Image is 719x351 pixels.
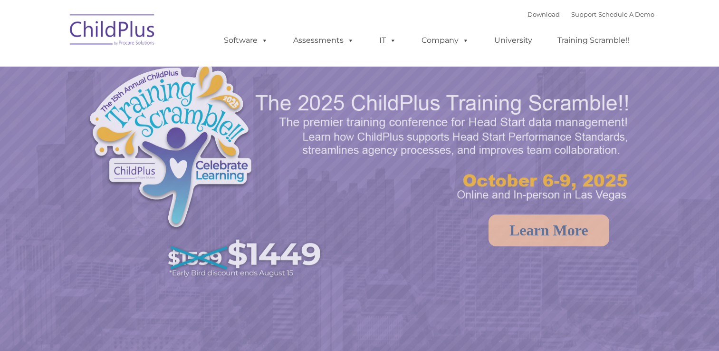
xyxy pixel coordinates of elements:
font: | [527,10,654,18]
a: Support [571,10,596,18]
img: ChildPlus by Procare Solutions [65,8,160,55]
a: Assessments [284,31,364,50]
a: Schedule A Demo [598,10,654,18]
a: Training Scramble!! [548,31,639,50]
a: Learn More [489,214,609,246]
a: Download [527,10,560,18]
a: IT [370,31,406,50]
a: Company [412,31,479,50]
a: University [485,31,542,50]
a: Software [214,31,278,50]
